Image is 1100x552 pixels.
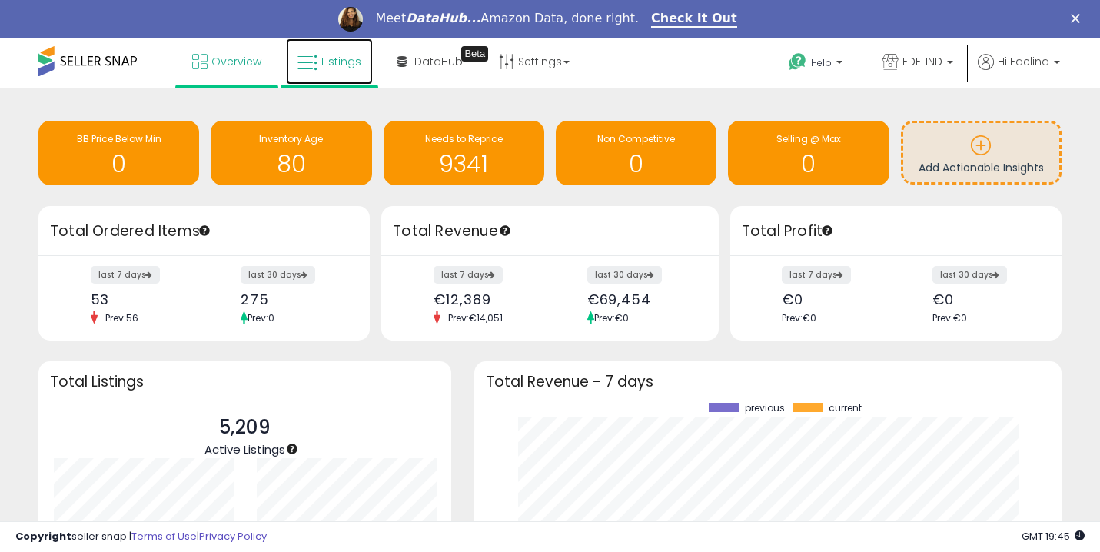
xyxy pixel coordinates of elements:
span: Help [811,56,832,69]
div: Tooltip anchor [285,442,299,456]
div: €12,389 [434,291,538,308]
span: Add Actionable Insights [919,160,1044,175]
span: Prev: 0 [248,311,274,324]
span: DataHub [414,54,463,69]
h1: 80 [218,151,364,177]
label: last 7 days [91,266,160,284]
a: BB Price Below Min 0 [38,121,199,185]
label: last 30 days [932,266,1007,284]
a: Needs to Reprice 9341 [384,121,544,185]
span: current [829,403,862,414]
a: Help [776,41,858,88]
span: 2025-09-16 19:45 GMT [1022,529,1085,544]
div: Tooltip anchor [498,224,512,238]
h1: 0 [736,151,881,177]
a: Privacy Policy [199,529,267,544]
label: last 30 days [241,266,315,284]
a: Listings [286,38,373,85]
a: Selling @ Max 0 [728,121,889,185]
a: Check It Out [651,11,737,28]
i: Get Help [788,52,807,71]
img: Profile image for Georgie [338,7,363,32]
span: Selling @ Max [776,132,841,145]
label: last 7 days [782,266,851,284]
h3: Total Listings [50,376,440,387]
h3: Total Revenue - 7 days [486,376,1050,387]
strong: Copyright [15,529,71,544]
a: Overview [181,38,273,85]
h3: Total Profit [742,221,1050,242]
div: €0 [932,291,1035,308]
h1: 0 [46,151,191,177]
label: last 30 days [587,266,662,284]
span: Hi Edelind [998,54,1049,69]
h1: 9341 [391,151,537,177]
div: Tooltip anchor [461,46,488,62]
span: Prev: €0 [594,311,629,324]
span: Prev: €14,051 [440,311,510,324]
a: Inventory Age 80 [211,121,371,185]
i: DataHub... [406,11,480,25]
span: Prev: €0 [782,311,816,324]
label: last 7 days [434,266,503,284]
div: Close [1071,14,1086,23]
div: Meet Amazon Data, done right. [375,11,639,26]
span: EDELIND [902,54,942,69]
div: seller snap | | [15,530,267,544]
a: Non Competitive 0 [556,121,716,185]
a: Hi Edelind [978,54,1060,88]
div: €0 [782,291,884,308]
span: Non Competitive [597,132,675,145]
span: Active Listings [204,441,285,457]
p: 5,209 [204,413,285,442]
div: €69,454 [587,291,692,308]
span: previous [745,403,785,414]
h3: Total Revenue [393,221,707,242]
span: Listings [321,54,361,69]
span: Needs to Reprice [425,132,503,145]
a: DataHub [386,38,474,85]
span: Prev: 56 [98,311,146,324]
h3: Total Ordered Items [50,221,358,242]
a: Add Actionable Insights [903,123,1059,182]
div: 275 [241,291,343,308]
h1: 0 [563,151,709,177]
span: Prev: €0 [932,311,967,324]
a: Terms of Use [131,529,197,544]
div: 53 [91,291,193,308]
div: Tooltip anchor [820,224,834,238]
div: Tooltip anchor [198,224,211,238]
a: Settings [487,38,581,85]
span: BB Price Below Min [77,132,161,145]
a: EDELIND [871,38,965,88]
span: Inventory Age [259,132,323,145]
span: Overview [211,54,261,69]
